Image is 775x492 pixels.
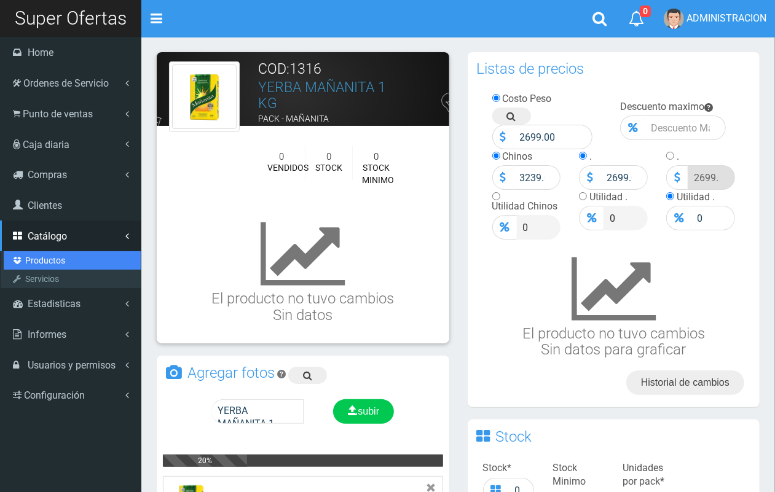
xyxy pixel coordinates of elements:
h3: El producto no tuvo cambios Sin datos [157,217,449,323]
span: Clientes [28,200,62,211]
label: Utilidad Chinos [492,200,558,212]
label: Costo Peso [503,93,552,104]
span: Compras [28,169,67,181]
font: COD:1316 [258,61,321,77]
label: Utilidad . [677,191,715,203]
input: Precio . [688,165,735,190]
span: Catálogo [28,230,67,242]
a: Servicios [4,270,141,288]
font: 0 [279,151,284,162]
input: Precio Costo... [514,125,593,149]
font: PACK - MAÑANITA [258,114,329,123]
input: Precio . [691,206,735,230]
label: . [589,150,592,162]
img: YERBA_MA%C3%91ANITA_1_KG.jpg [172,64,237,129]
a: Buscar precio en google [492,107,531,125]
a: Buscar imagen en google [288,367,327,384]
span: Informes [28,329,66,340]
h3: Listas de precios [477,61,584,76]
span: subir [348,406,379,416]
span: Usuarios y permisos [28,359,116,371]
label: Descuento maximo [620,101,704,112]
input: Descuento Maximo [645,115,726,140]
span: Punto de ventas [23,108,93,120]
label: Unidades por pack [623,461,674,490]
span: Configuración [24,389,85,401]
label: Stock [483,461,512,475]
img: User Image [664,9,684,29]
span: Estadisticas [28,298,81,310]
label: Chinos [503,150,533,162]
a: Historial de cambios [626,370,744,395]
span: Super Ofertas [15,7,127,29]
font: 0 [374,151,379,162]
span: Ordenes de Servicio [23,77,109,89]
font: STOCK [315,163,342,173]
font: 0 [326,151,331,162]
font: ALMACEN [258,129,297,139]
span: 0 [640,6,651,17]
h3: El producto no tuvo cambios Sin datos para graficar [483,252,745,358]
h3: Agregar fotos [187,365,275,380]
span: YERBA MAÑANITA 1 KG.jpg [218,404,297,443]
a: Productos [4,251,141,270]
label: Stock Minimo [553,461,604,490]
font: STOCK MINIMO [362,163,394,185]
a: YERBA MAÑANITA 1 KG [258,79,386,111]
label: . [677,150,679,162]
input: Precio . [600,165,648,190]
span: ADMINISTRACION [686,12,766,24]
h3: Stock [496,429,532,444]
input: Precio Venta... [517,215,561,240]
span: Home [28,47,53,58]
input: Precio Venta... [514,165,561,190]
input: Precio . [604,206,648,230]
span: Caja diaria [23,139,69,150]
label: Utilidad . [589,191,627,203]
font: VENDIDOS [267,163,309,173]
